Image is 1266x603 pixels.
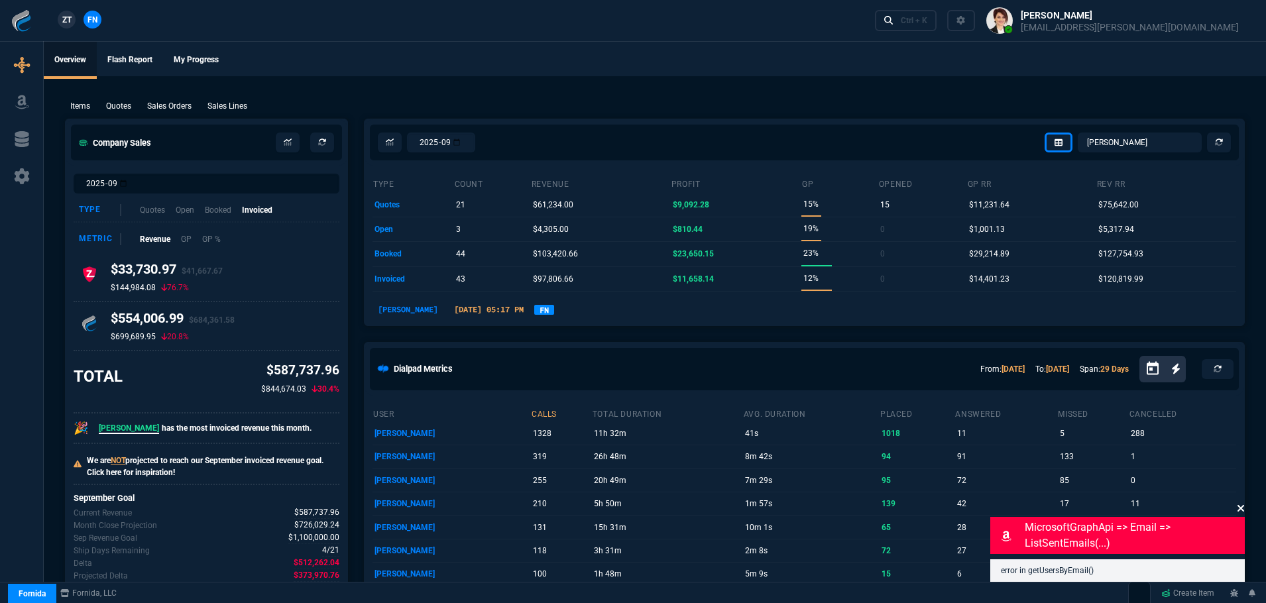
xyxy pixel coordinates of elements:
p: $61,234.00 [533,195,573,214]
p: 20h 49m [594,471,741,490]
p: 21 [456,195,465,214]
p: 95 [882,471,952,490]
th: opened [878,174,967,192]
p: 1328 [533,424,589,443]
p: 15h 31m [594,518,741,537]
p: 0 [1131,471,1234,490]
p: [PERSON_NAME] [374,494,529,513]
p: spec.value [282,519,340,531]
p: $29,214.89 [969,245,1009,263]
p: Invoiced [242,204,272,216]
p: 5h 50m [594,494,741,513]
p: $9,092.28 [673,195,709,214]
p: 42 [957,494,1056,513]
p: 7m 29s [745,471,878,490]
p: Revenue for Sep. [74,507,132,519]
td: quotes [373,192,454,217]
p: 10m 1s [745,518,878,537]
p: [PERSON_NAME] [374,541,529,560]
p: $11,231.64 [969,195,1009,214]
th: Rev RR [1096,174,1236,192]
th: total duration [592,404,743,422]
p: $5,317.94 [1098,220,1134,239]
p: 5 [1060,424,1127,443]
span: $41,667.67 [182,266,223,276]
p: 1018 [882,424,952,443]
p: $844,674.03 [261,383,306,395]
th: GP RR [967,174,1096,192]
p: We are projected to reach our September invoiced revenue goal. Click here for inspiration! [87,455,339,478]
p: [PERSON_NAME] [374,447,529,466]
span: $684,361.58 [189,315,235,325]
th: revenue [531,174,671,192]
p: 76.7% [161,282,189,293]
h4: $33,730.97 [111,261,223,282]
p: 288 [1131,424,1234,443]
span: Uses current month's data to project the month's close. [294,519,339,531]
p: 11 [1131,494,1234,513]
p: 139 [882,494,952,513]
p: 30.4% [312,383,339,395]
h4: $554,006.99 [111,310,235,331]
p: 3 [456,220,461,239]
p: $127,754.93 [1098,245,1143,263]
p: spec.value [282,557,340,569]
p: $103,420.66 [533,245,578,263]
p: [PERSON_NAME] [374,424,529,443]
p: $97,806.66 [533,270,573,288]
span: NOT [111,456,125,465]
p: 133 [1060,447,1127,466]
p: 26h 48m [594,447,741,466]
p: 2m 8s [745,541,878,560]
p: GP % [202,233,221,245]
p: 1h 48m [594,565,741,583]
a: Create Item [1156,583,1220,603]
p: 43 [456,270,465,288]
p: 65 [882,518,952,537]
p: $75,642.00 [1098,195,1139,214]
p: $144,984.08 [111,282,156,293]
p: To: [1035,363,1069,375]
p: $120,819.99 [1098,270,1143,288]
p: 🎉 [74,419,88,437]
a: msbcCompanyName [56,587,121,599]
p: error in getUsersByEmail() [1001,565,1234,576]
p: 118 [533,541,589,560]
p: spec.value [276,531,340,544]
p: [PERSON_NAME] [373,303,443,315]
p: Quotes [106,100,131,112]
p: Revenue [140,233,170,245]
p: 20.8% [161,331,189,342]
p: $23,650.15 [673,245,714,263]
p: 15 [880,195,890,214]
p: 1m 57s [745,494,878,513]
p: $587,737.96 [261,361,339,380]
th: user [373,404,531,422]
p: spec.value [282,569,340,582]
p: 12% [803,269,819,288]
p: The difference between the current month's Revenue and the goal. [74,557,92,569]
p: The difference between the current month's Revenue goal and projected month-end. [74,570,128,582]
p: 1 [1131,447,1234,466]
p: 72 [957,471,1056,490]
p: Out of 21 ship days in Sep - there are 4 remaining. [74,545,150,557]
p: 3h 31m [594,541,741,560]
a: Overview [44,42,97,79]
p: Open [176,204,194,216]
th: answered [954,404,1057,422]
p: Items [70,100,90,112]
p: From: [980,363,1025,375]
td: booked [373,242,454,266]
p: Quotes [140,204,165,216]
p: 27 [957,541,1056,560]
p: $4,305.00 [533,220,569,239]
th: count [454,174,531,192]
p: $1,001.13 [969,220,1005,239]
p: 5m 9s [745,565,878,583]
p: 17 [1060,494,1127,513]
th: Profit [671,174,801,192]
p: 319 [533,447,589,466]
a: [DATE] [1002,364,1025,374]
p: 19% [803,219,819,238]
p: $699,689.95 [111,331,156,342]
